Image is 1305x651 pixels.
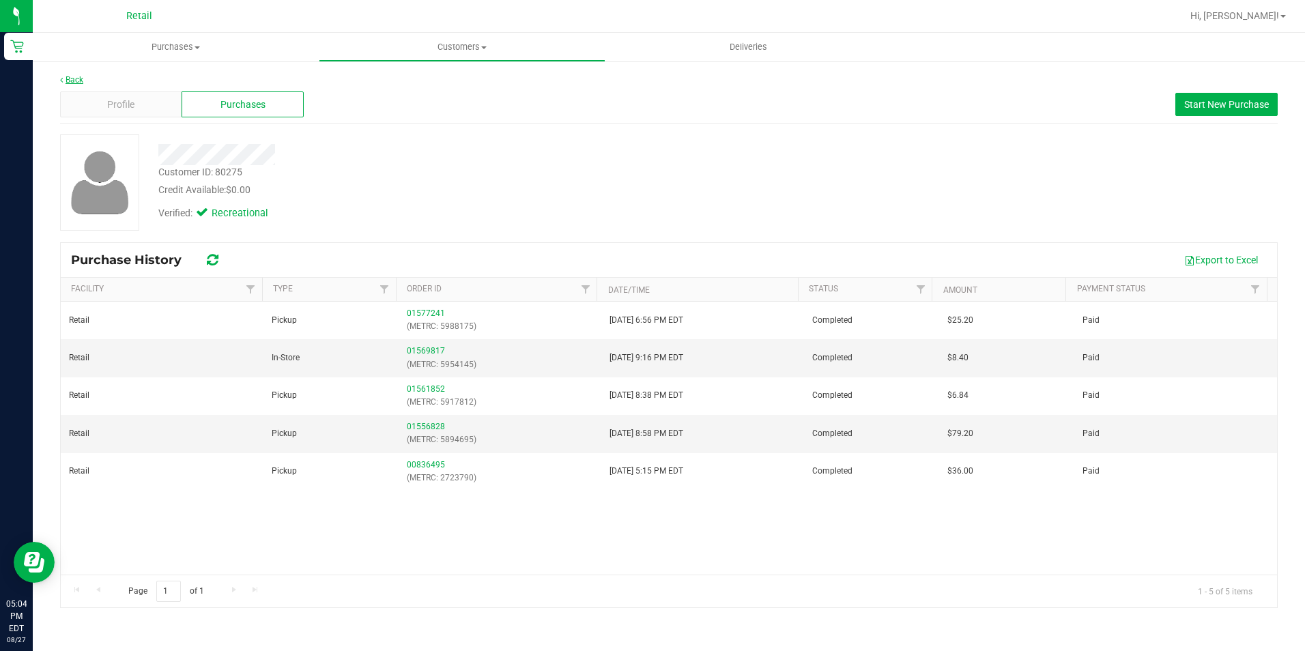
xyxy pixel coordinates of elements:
[610,465,683,478] span: [DATE] 5:15 PM EDT
[407,422,445,431] a: 01556828
[812,389,852,402] span: Completed
[156,581,181,602] input: 1
[407,358,593,371] p: (METRC: 5954145)
[272,465,297,478] span: Pickup
[407,460,445,469] a: 00836495
[158,206,266,221] div: Verified:
[226,184,250,195] span: $0.00
[1082,351,1100,364] span: Paid
[319,41,604,53] span: Customers
[69,389,89,402] span: Retail
[1244,278,1267,301] a: Filter
[272,314,297,327] span: Pickup
[947,314,973,327] span: $25.20
[947,465,973,478] span: $36.00
[1190,10,1279,21] span: Hi, [PERSON_NAME]!
[272,427,297,440] span: Pickup
[69,465,89,478] span: Retail
[947,389,969,402] span: $6.84
[407,396,593,409] p: (METRC: 5917812)
[212,206,266,221] span: Recreational
[809,284,838,293] a: Status
[6,598,27,635] p: 05:04 PM EDT
[711,41,786,53] span: Deliveries
[239,278,261,301] a: Filter
[69,314,89,327] span: Retail
[574,278,597,301] a: Filter
[6,635,27,645] p: 08/27
[407,346,445,356] a: 01569817
[60,75,83,85] a: Back
[605,33,891,61] a: Deliveries
[610,351,683,364] span: [DATE] 9:16 PM EDT
[273,284,293,293] a: Type
[158,183,757,197] div: Credit Available:
[407,472,593,484] p: (METRC: 2723790)
[1175,93,1278,116] button: Start New Purchase
[33,33,319,61] a: Purchases
[126,10,152,22] span: Retail
[407,284,442,293] a: Order ID
[272,389,297,402] span: Pickup
[947,351,969,364] span: $8.40
[33,41,319,53] span: Purchases
[220,98,266,112] span: Purchases
[1187,581,1263,601] span: 1 - 5 of 5 items
[407,384,445,394] a: 01561852
[812,351,852,364] span: Completed
[1082,465,1100,478] span: Paid
[69,427,89,440] span: Retail
[69,351,89,364] span: Retail
[158,165,242,179] div: Customer ID: 80275
[407,320,593,333] p: (METRC: 5988175)
[610,314,683,327] span: [DATE] 6:56 PM EDT
[1175,248,1267,272] button: Export to Excel
[1082,427,1100,440] span: Paid
[610,389,683,402] span: [DATE] 8:38 PM EDT
[407,433,593,446] p: (METRC: 5894695)
[909,278,932,301] a: Filter
[10,40,24,53] inline-svg: Retail
[943,285,977,295] a: Amount
[812,314,852,327] span: Completed
[1184,99,1269,110] span: Start New Purchase
[272,351,300,364] span: In-Store
[812,427,852,440] span: Completed
[1082,389,1100,402] span: Paid
[71,252,195,267] span: Purchase History
[610,427,683,440] span: [DATE] 8:58 PM EDT
[117,581,215,602] span: Page of 1
[71,284,104,293] a: Facility
[1077,284,1145,293] a: Payment Status
[319,33,605,61] a: Customers
[608,285,650,295] a: Date/Time
[14,542,55,583] iframe: Resource center
[107,98,134,112] span: Profile
[407,308,445,318] a: 01577241
[1082,314,1100,327] span: Paid
[373,278,396,301] a: Filter
[812,465,852,478] span: Completed
[947,427,973,440] span: $79.20
[64,147,136,218] img: user-icon.png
